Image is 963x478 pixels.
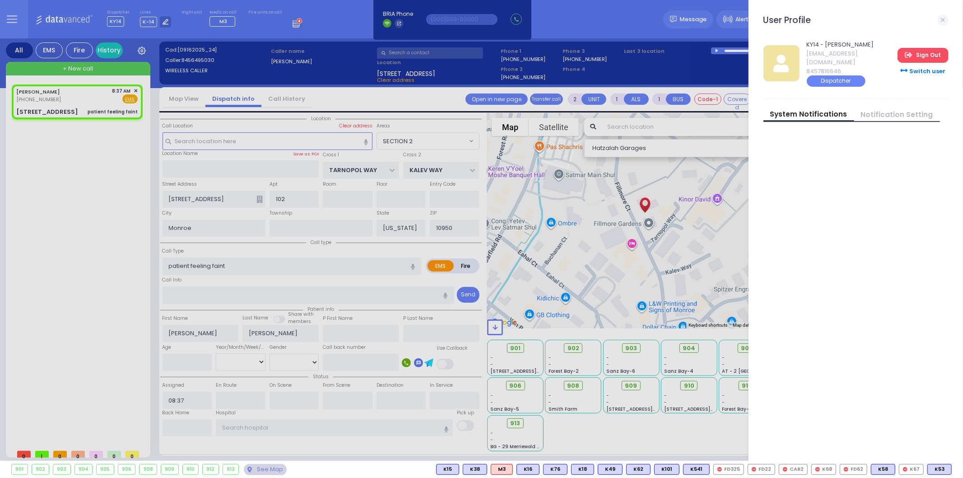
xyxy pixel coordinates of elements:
div: 902 [32,464,49,474]
div: 905 [97,464,114,474]
div: BLS [598,464,623,475]
div: M3 [491,464,513,475]
div: K15 [436,464,459,475]
div: BLS [871,464,895,475]
div: K58 [871,464,895,475]
div: See map [244,464,286,475]
div: Dispatcher [807,75,865,87]
div: K101 [654,464,679,475]
div: 909 [161,464,178,474]
div: K18 [571,464,594,475]
div: BLS [571,464,594,475]
div: BLS [543,464,568,475]
div: K541 [683,464,710,475]
div: K53 [927,464,952,475]
div: BLS [436,464,459,475]
span: [EMAIL_ADDRESS][DOMAIN_NAME] [807,49,896,67]
div: Switch user [898,64,948,79]
div: BLS [516,464,540,475]
div: K62 [626,464,651,475]
div: BLS [463,464,487,475]
span: KY14 - [PERSON_NAME] [807,40,896,49]
h3: User Profile [763,15,811,25]
img: red-radio-icon.svg [844,467,848,472]
a: Sign Out [898,48,948,62]
div: 913 [223,464,239,474]
div: FD22 [748,464,775,475]
div: K67 [899,464,924,475]
div: K38 [463,464,487,475]
div: BLS [683,464,710,475]
div: BLS [927,464,952,475]
div: ALS [491,464,513,475]
div: K49 [598,464,623,475]
div: 901 [12,464,28,474]
div: 910 [183,464,199,474]
img: red-radio-icon.svg [815,467,820,472]
div: 912 [203,464,219,474]
div: BLS [626,464,651,475]
img: red-radio-icon.svg [783,467,787,472]
div: CAR2 [779,464,808,475]
a: System Notifications [763,109,854,119]
div: K68 [811,464,836,475]
div: K76 [543,464,568,475]
img: red-radio-icon.svg [717,467,722,472]
div: 904 [75,464,93,474]
a: Notification Setting [854,110,940,119]
span: 8457816646 [807,67,896,76]
div: K16 [516,464,540,475]
a: KY14 - [PERSON_NAME] [EMAIL_ADDRESS][DOMAIN_NAME] 8457816646 [807,40,896,75]
div: BLS [654,464,679,475]
div: FD62 [840,464,867,475]
div: 908 [140,464,157,474]
img: red-radio-icon.svg [903,467,907,472]
img: red-radio-icon.svg [752,467,756,472]
div: 906 [118,464,135,474]
div: 903 [53,464,70,474]
div: FD325 [713,464,744,475]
